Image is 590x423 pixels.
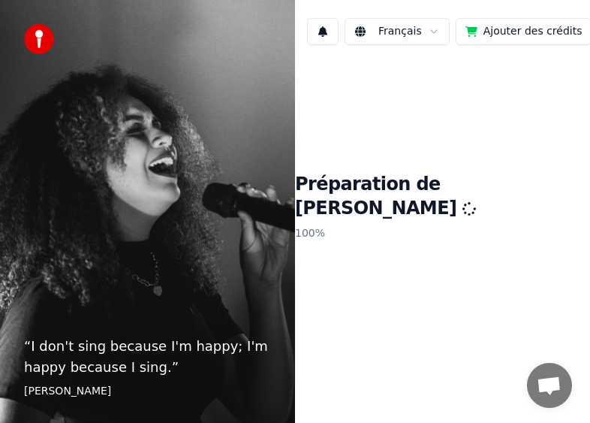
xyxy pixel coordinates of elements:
p: 100 % [295,220,590,247]
img: youka [24,24,54,54]
h1: Préparation de [PERSON_NAME] [295,173,590,221]
p: “ I don't sing because I'm happy; I'm happy because I sing. ” [24,336,271,378]
a: Ouvrir le chat [527,363,572,408]
footer: [PERSON_NAME] [24,384,271,399]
